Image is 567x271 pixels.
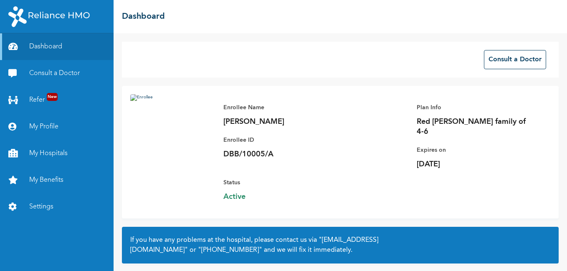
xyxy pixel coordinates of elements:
a: "[PHONE_NUMBER]" [198,247,262,253]
button: Consult a Doctor [484,50,546,69]
h2: If you have any problems at the hospital, please contact us via or and we will fix it immediately. [130,235,550,255]
p: Expires on [417,145,534,155]
img: Enrollee [130,94,215,194]
p: [DATE] [417,159,534,169]
span: Active [223,192,340,202]
span: New [47,93,58,101]
h2: Dashboard [122,10,165,23]
p: Enrollee ID [223,135,340,145]
p: Red [PERSON_NAME] family of 4-6 [417,117,534,137]
p: Enrollee Name [223,103,340,113]
img: RelianceHMO's Logo [8,6,90,27]
p: Status [223,178,340,188]
p: [PERSON_NAME] [223,117,340,127]
p: Plan Info [417,103,534,113]
p: DBB/10005/A [223,149,340,159]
